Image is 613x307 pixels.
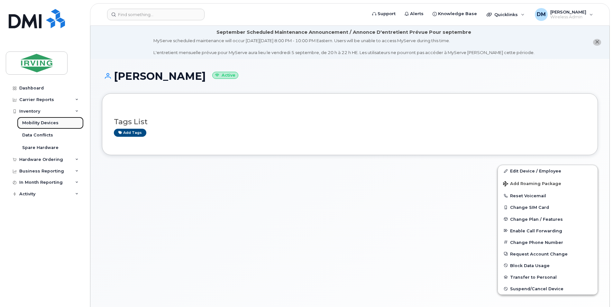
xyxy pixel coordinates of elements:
button: Request Account Change [498,248,598,260]
span: Suspend/Cancel Device [510,286,563,291]
div: MyServe scheduled maintenance will occur [DATE][DATE] 8:00 PM - 10:00 PM Eastern. Users will be u... [153,38,535,56]
button: Change SIM Card [498,201,598,213]
span: Add Roaming Package [503,181,561,187]
span: Change Plan / Features [510,217,563,221]
button: Suspend/Cancel Device [498,283,598,294]
button: Reset Voicemail [498,190,598,201]
button: Enable Call Forwarding [498,225,598,237]
h3: Tags List [114,118,586,126]
button: Add Roaming Package [498,177,598,190]
h1: [PERSON_NAME] [102,70,598,82]
button: Transfer to Personal [498,271,598,283]
a: Add tags [114,129,146,137]
span: Enable Call Forwarding [510,228,562,233]
button: close notification [593,39,601,46]
div: September Scheduled Maintenance Announcement / Annonce D'entretient Prévue Pour septembre [216,29,471,36]
button: Change Plan / Features [498,213,598,225]
a: Edit Device / Employee [498,165,598,177]
small: Active [212,72,238,79]
button: Change Phone Number [498,237,598,248]
button: Block Data Usage [498,260,598,271]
